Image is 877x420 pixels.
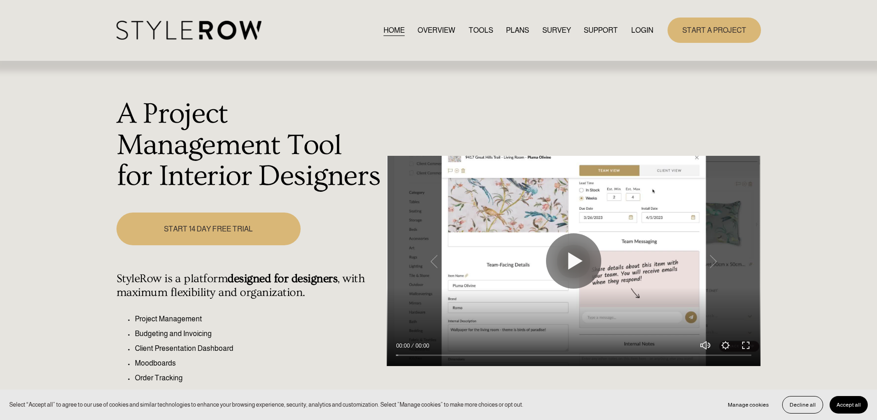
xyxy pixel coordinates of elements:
button: Decline all [782,396,823,414]
a: HOME [383,24,405,36]
a: PLANS [506,24,529,36]
input: Seek [396,352,751,359]
span: Accept all [836,402,861,408]
p: Project Management [135,314,382,325]
h4: StyleRow is a platform , with maximum flexibility and organization. [116,272,382,300]
strong: designed for designers [227,272,337,285]
img: StyleRow [116,21,261,40]
div: Current time [396,341,412,350]
p: Client Presentation Dashboard [135,343,382,354]
a: LOGIN [631,24,653,36]
span: SUPPORT [584,25,618,36]
button: Manage cookies [721,396,776,414]
span: Manage cookies [728,402,769,408]
p: Budgeting and Invoicing [135,328,382,339]
button: Accept all [830,396,868,414]
a: SURVEY [542,24,571,36]
a: folder dropdown [584,24,618,36]
div: Duration [412,341,431,350]
span: Decline all [790,402,816,408]
button: Play [546,233,601,289]
p: Moodboards [135,358,382,369]
p: Select “Accept all” to agree to our use of cookies and similar technologies to enhance your brows... [9,400,523,409]
h1: A Project Management Tool for Interior Designers [116,99,382,192]
a: TOOLS [469,24,493,36]
a: START A PROJECT [668,18,761,43]
a: OVERVIEW [418,24,455,36]
p: Order Tracking [135,373,382,384]
a: START 14 DAY FREE TRIAL [116,213,301,245]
